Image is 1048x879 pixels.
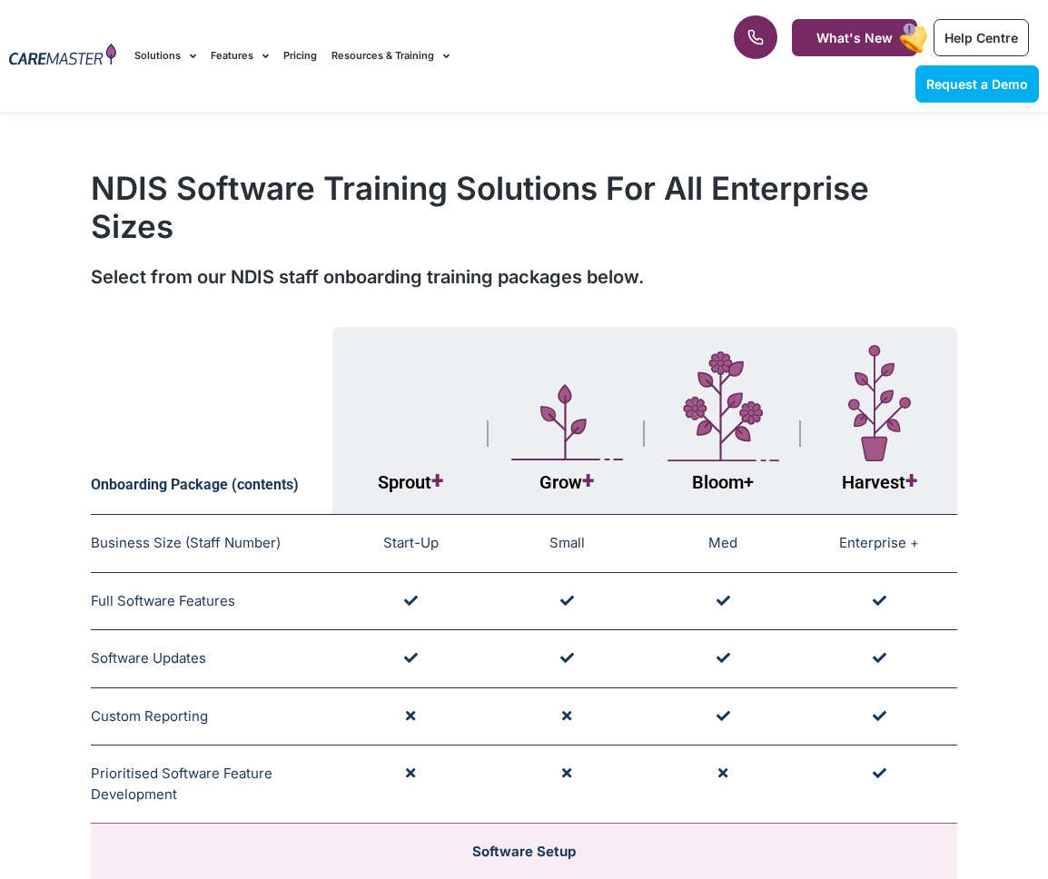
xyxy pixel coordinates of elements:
nav: Menu [134,25,668,86]
img: Layer_1-4-1.svg [667,351,779,462]
span: + [905,468,917,494]
img: Layer_1-7-1.svg [848,345,911,461]
span: + [744,471,754,493]
span: Help Centre [944,30,1018,45]
td: Med [645,515,801,573]
span: Full Software Features [91,592,235,609]
img: CareMaster Logo [9,44,116,67]
a: Resources & Training [331,25,450,86]
span: Harvest [842,471,917,493]
span: Bloom [692,471,754,493]
span: + [431,468,443,494]
span: Grow [539,471,594,493]
td: Enterprise + [801,515,957,573]
td: Small [489,515,645,573]
td: Custom Reporting [91,687,332,746]
td: Software Updates [91,630,332,688]
span: + [582,468,594,494]
span: What's New [816,30,893,45]
a: Solutions [134,25,196,86]
span: Business Size (Staff Number) [91,534,281,551]
span: Sprout [378,471,443,493]
td: Prioritised Software Feature Development [91,746,332,824]
a: Help Centre [934,19,1029,56]
h1: NDIS Software Training Solutions For All Enterprise Sizes [91,169,957,245]
a: Request a Demo [915,65,1039,103]
img: Layer_1-5.svg [511,384,623,461]
a: Features [211,25,269,86]
span: Request a Demo [926,76,1028,92]
th: Onboarding Package (contents) [91,327,332,515]
a: What's New [792,19,917,56]
span: Software Setup [472,843,576,860]
td: Start-Up [332,515,489,573]
div: Select from our NDIS staff onboarding training packages below. [91,263,957,291]
a: Pricing [283,25,317,86]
